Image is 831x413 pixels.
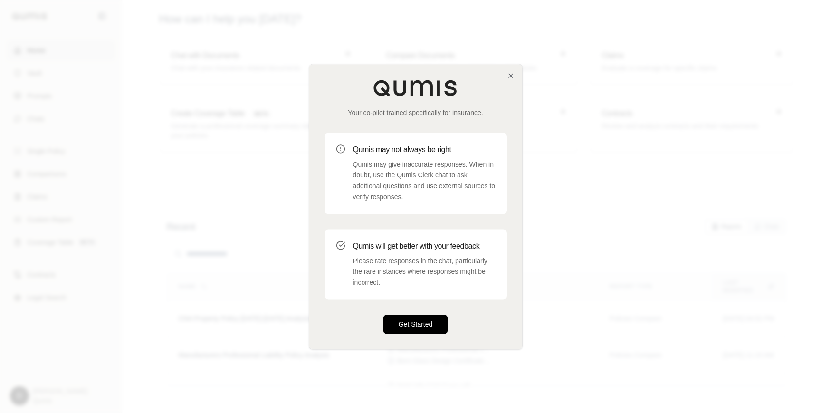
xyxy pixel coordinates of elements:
img: Qumis Logo [373,79,458,96]
h3: Qumis may not always be right [353,144,496,155]
p: Your co-pilot trained specifically for insurance. [325,108,507,117]
button: Get Started [383,315,448,334]
p: Please rate responses in the chat, particularly the rare instances where responses might be incor... [353,256,496,288]
h3: Qumis will get better with your feedback [353,240,496,252]
p: Qumis may give inaccurate responses. When in doubt, use the Qumis Clerk chat to ask additional qu... [353,159,496,202]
